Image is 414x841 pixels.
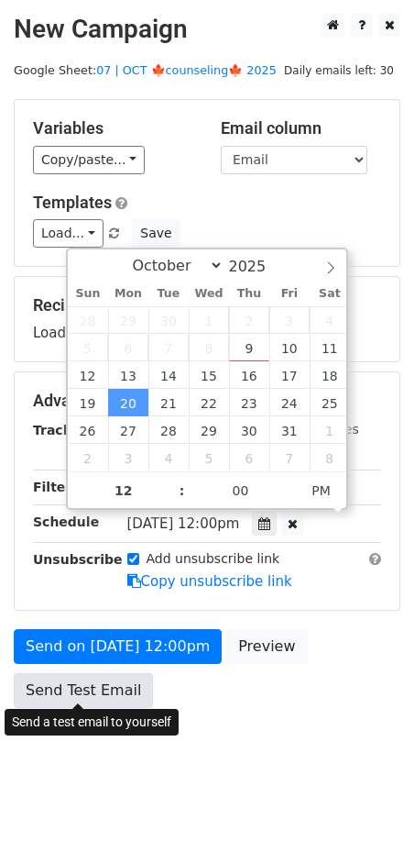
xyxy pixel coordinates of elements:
strong: Filters [33,480,80,494]
span: Sun [68,288,108,300]
a: Preview [226,629,307,664]
span: [DATE] 12:00pm [127,515,240,532]
label: Add unsubscribe link [147,549,280,569]
iframe: Chat Widget [322,753,414,841]
a: Daily emails left: 30 [278,63,400,77]
span: October 21, 2025 [148,389,189,416]
span: October 1, 2025 [189,306,229,334]
span: October 6, 2025 [108,334,148,361]
span: October 13, 2025 [108,361,148,389]
span: October 20, 2025 [108,389,148,416]
strong: Unsubscribe [33,552,123,567]
span: October 28, 2025 [148,416,189,444]
div: Send a test email to yourself [5,709,179,736]
small: Google Sheet: [14,63,277,77]
input: Hour [68,472,180,509]
strong: Schedule [33,515,99,529]
h2: New Campaign [14,14,400,45]
span: October 4, 2025 [310,306,350,334]
span: November 8, 2025 [310,444,350,471]
input: Minute [185,472,297,509]
span: October 18, 2025 [310,361,350,389]
a: Templates [33,193,112,212]
span: November 2, 2025 [68,444,108,471]
span: Tue [148,288,189,300]
span: October 8, 2025 [189,334,229,361]
a: Copy unsubscribe link [127,573,292,590]
div: Loading... [33,295,381,343]
span: Thu [229,288,269,300]
span: October 23, 2025 [229,389,269,416]
span: October 12, 2025 [68,361,108,389]
span: October 7, 2025 [148,334,189,361]
span: October 17, 2025 [269,361,310,389]
span: October 15, 2025 [189,361,229,389]
span: November 5, 2025 [189,444,229,471]
span: November 1, 2025 [310,416,350,444]
span: October 26, 2025 [68,416,108,444]
span: September 29, 2025 [108,306,148,334]
span: October 22, 2025 [189,389,229,416]
span: October 10, 2025 [269,334,310,361]
span: October 30, 2025 [229,416,269,444]
span: : [180,472,185,509]
span: Sat [310,288,350,300]
span: October 31, 2025 [269,416,310,444]
button: Save [132,219,180,248]
span: November 4, 2025 [148,444,189,471]
strong: Tracking [33,423,94,437]
span: Wed [189,288,229,300]
span: October 29, 2025 [189,416,229,444]
a: Load... [33,219,103,248]
h5: Email column [221,118,381,138]
span: November 7, 2025 [269,444,310,471]
span: November 3, 2025 [108,444,148,471]
span: October 11, 2025 [310,334,350,361]
span: October 3, 2025 [269,306,310,334]
a: 07 | OCT 🍁counseling🍁 2025 [96,63,277,77]
h5: Recipients [33,295,381,315]
span: Click to toggle [296,472,346,509]
span: Daily emails left: 30 [278,61,400,81]
span: September 30, 2025 [148,306,189,334]
span: October 2, 2025 [229,306,269,334]
a: Send Test Email [14,673,153,708]
span: October 14, 2025 [148,361,189,389]
a: Send on [DATE] 12:00pm [14,629,222,664]
span: October 24, 2025 [269,389,310,416]
input: Year [223,258,289,275]
span: October 27, 2025 [108,416,148,444]
span: October 16, 2025 [229,361,269,389]
span: November 6, 2025 [229,444,269,471]
span: Mon [108,288,148,300]
span: October 5, 2025 [68,334,108,361]
span: Fri [269,288,310,300]
span: September 28, 2025 [68,306,108,334]
span: October 19, 2025 [68,389,108,416]
h5: Advanced [33,391,381,411]
h5: Variables [33,118,193,138]
span: October 9, 2025 [229,334,269,361]
label: UTM Codes [287,420,358,439]
span: October 25, 2025 [310,389,350,416]
a: Copy/paste... [33,146,145,174]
